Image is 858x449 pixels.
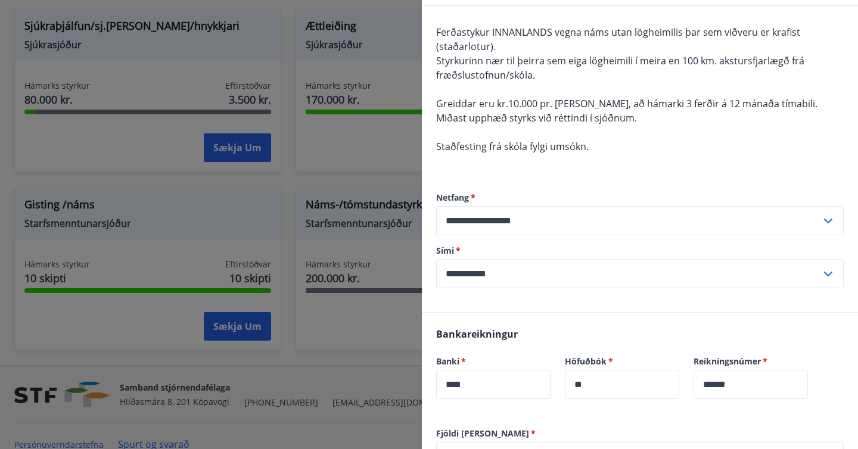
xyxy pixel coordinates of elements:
span: Greiddar eru kr.10.000 pr. [PERSON_NAME], að hámarki 3 ferðir á 12 mánaða tímabili. Miðast upphæð... [436,97,817,124]
span: Ferðastykur INNANLANDS vegna náms utan lögheimilis þar sem viðveru er krafist (staðarlotur). [436,26,800,53]
span: Styrkurinn nær til þeirra sem eiga lögheimili í meira en 100 km. akstursfjarlægð frá fræðslustofn... [436,54,804,82]
span: Bankareikningur [436,328,518,341]
label: Reikningsnúmer [694,356,808,367]
label: Banki [436,356,551,367]
label: Fjöldi [PERSON_NAME] [436,428,844,439]
label: Netfang [436,192,844,204]
label: Sími [436,245,844,257]
span: Staðfesting frá skóla fylgi umsókn. [436,140,589,153]
label: Höfuðbók [565,356,679,367]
